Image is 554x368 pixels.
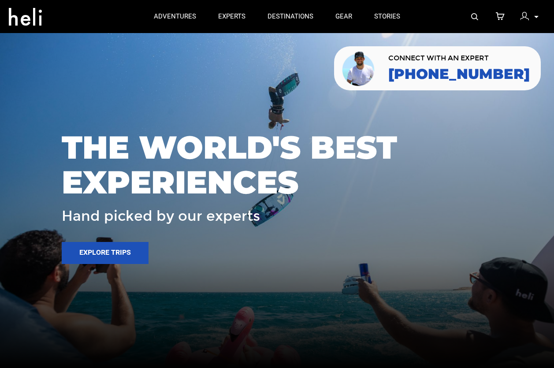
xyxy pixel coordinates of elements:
img: signin-icon-3x.png [520,12,529,21]
p: destinations [268,12,313,21]
span: Hand picked by our experts [62,208,260,224]
p: experts [218,12,245,21]
button: Explore Trips [62,242,149,264]
span: CONNECT WITH AN EXPERT [388,55,530,62]
span: THE WORLD'S BEST EXPERIENCES [62,130,492,200]
a: [PHONE_NUMBER] [388,66,530,82]
img: contact our team [341,50,377,87]
img: search-bar-icon.svg [471,13,478,20]
p: adventures [154,12,196,21]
